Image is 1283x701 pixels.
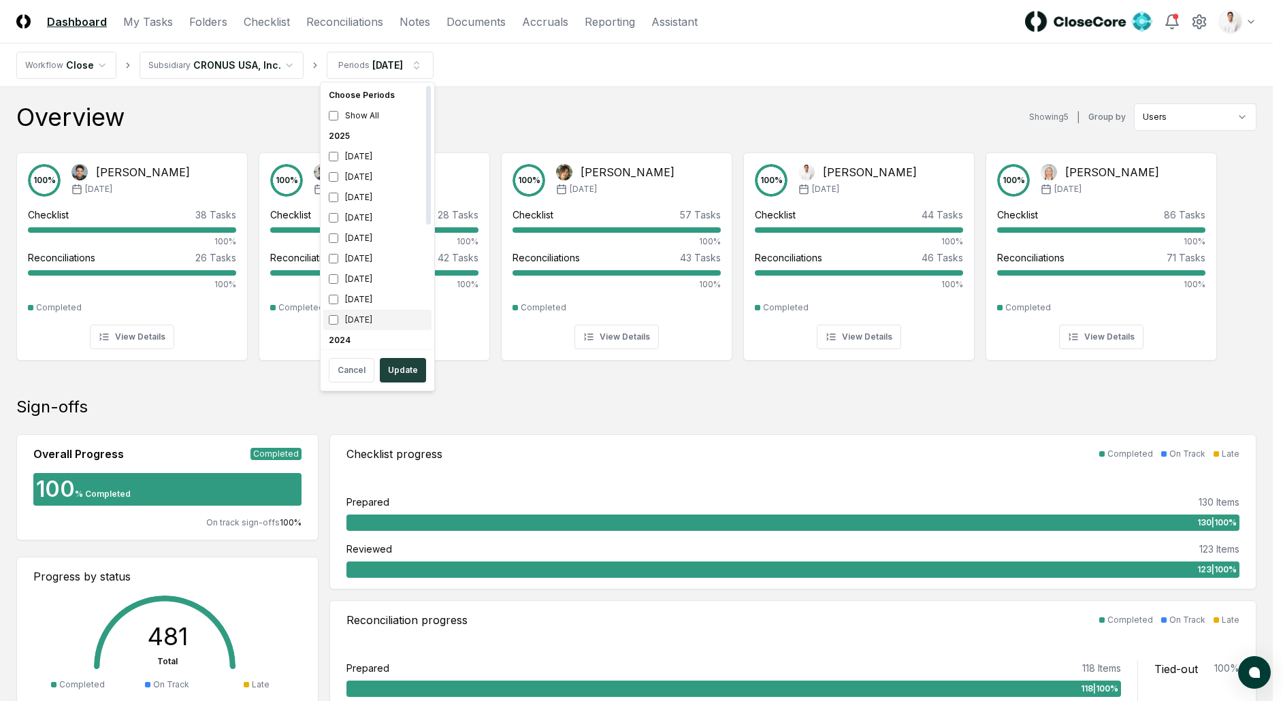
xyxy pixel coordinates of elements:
[323,269,432,289] div: [DATE]
[323,289,432,310] div: [DATE]
[323,248,432,269] div: [DATE]
[329,358,374,382] button: Cancel
[323,208,432,228] div: [DATE]
[323,126,432,146] div: 2025
[380,358,426,382] button: Update
[323,228,432,248] div: [DATE]
[323,187,432,208] div: [DATE]
[323,105,432,126] div: Show All
[323,330,432,350] div: 2024
[323,310,432,330] div: [DATE]
[323,146,432,167] div: [DATE]
[323,85,432,105] div: Choose Periods
[323,167,432,187] div: [DATE]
